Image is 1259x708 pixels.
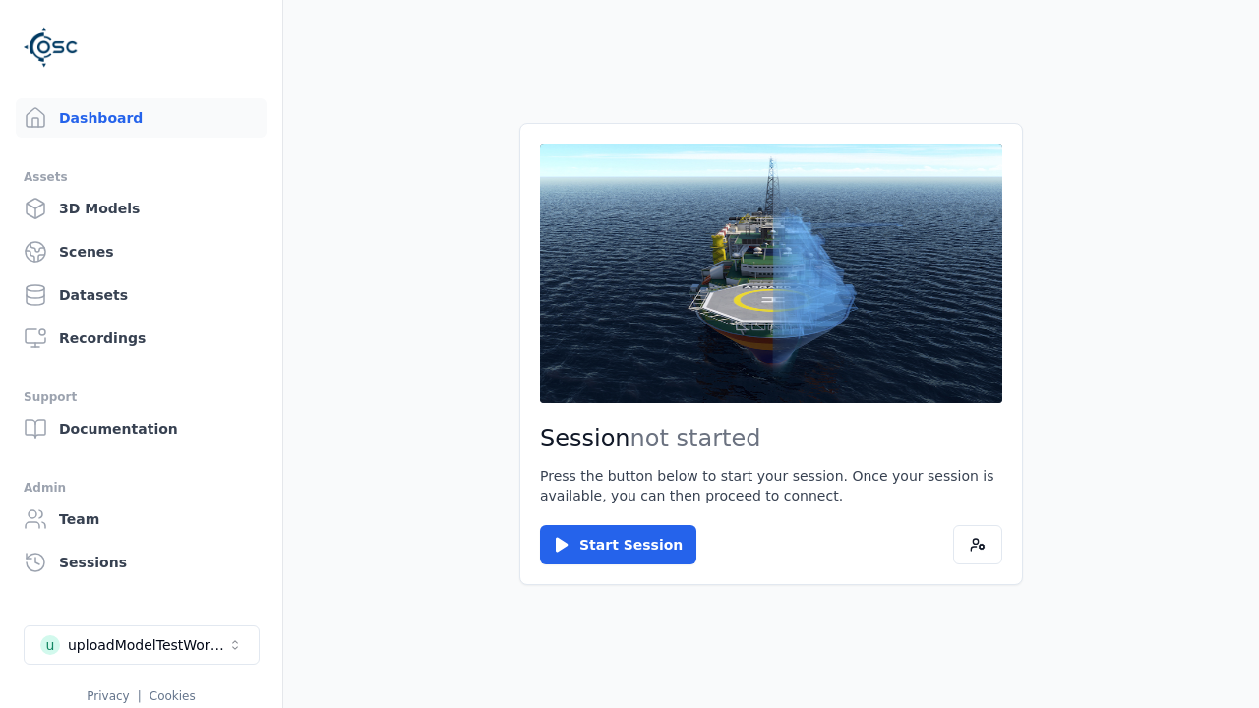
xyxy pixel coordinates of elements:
a: Privacy [87,689,129,703]
button: Select a workspace [24,625,260,665]
a: Dashboard [16,98,267,138]
img: Logo [24,20,79,75]
p: Press the button below to start your session. Once your session is available, you can then procee... [540,466,1002,505]
a: Documentation [16,409,267,448]
a: Scenes [16,232,267,271]
a: Team [16,500,267,539]
div: uploadModelTestWorkspace [68,635,227,655]
div: Assets [24,165,259,189]
div: Support [24,385,259,409]
div: Admin [24,476,259,500]
a: Recordings [16,319,267,358]
span: | [138,689,142,703]
a: Datasets [16,275,267,315]
a: 3D Models [16,189,267,228]
span: not started [630,425,761,452]
a: Cookies [150,689,196,703]
button: Start Session [540,525,696,564]
div: u [40,635,60,655]
a: Sessions [16,543,267,582]
h2: Session [540,423,1002,454]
